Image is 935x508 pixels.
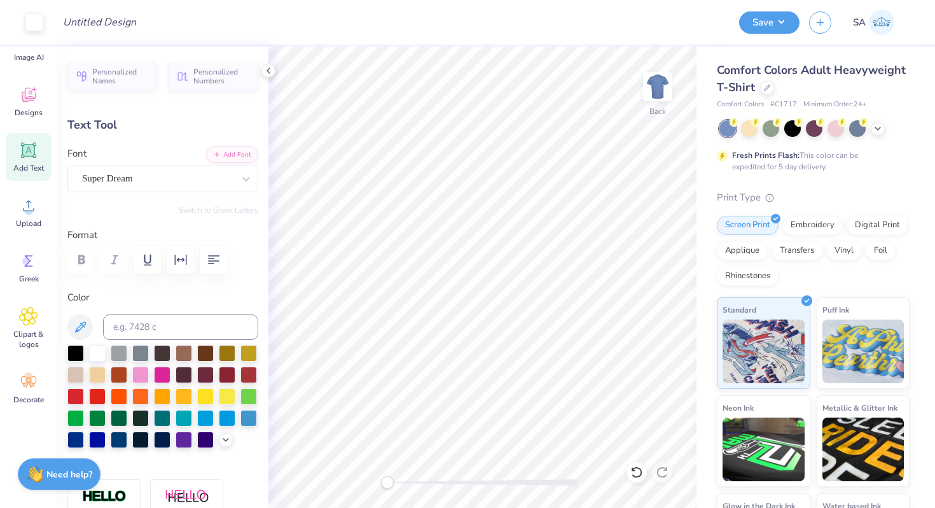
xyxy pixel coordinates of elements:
input: e.g. 7428 c [103,314,258,340]
button: Add Font [206,146,258,163]
button: Personalized Numbers [169,62,258,91]
button: Save [739,11,800,34]
div: Text Tool [67,116,258,134]
span: Upload [16,218,41,229]
span: Metallic & Glitter Ink [822,401,897,414]
span: Decorate [13,395,44,405]
span: Image AI [14,52,44,62]
span: # C1717 [770,99,797,110]
label: Font [67,146,87,161]
div: Digital Print [847,216,908,235]
div: This color can be expedited for 5 day delivery. [732,150,889,173]
img: Puff Ink [822,320,904,383]
img: Neon Ink [723,418,805,481]
label: Format [67,228,258,243]
div: Foil [866,241,896,260]
span: SA [853,15,866,30]
div: Applique [717,241,768,260]
img: Shadow [165,489,209,505]
span: Puff Ink [822,303,849,316]
img: Stroke [82,490,127,504]
span: Greek [19,274,39,284]
span: Clipart & logos [8,329,50,349]
img: Sofia Adad [869,10,894,35]
input: Untitled Design [53,10,146,35]
label: Color [67,290,258,305]
div: Accessibility label [381,476,394,489]
span: Personalized Names [92,67,149,85]
img: Back [645,74,670,99]
div: Transfers [772,241,822,260]
strong: Need help? [46,469,92,481]
strong: Fresh Prints Flash: [732,150,800,160]
span: Neon Ink [723,401,754,414]
span: Add Text [13,163,44,173]
a: SA [847,10,900,35]
span: Standard [723,303,756,316]
div: Embroidery [782,216,843,235]
span: Personalized Numbers [193,67,251,85]
div: Print Type [717,190,910,205]
div: Screen Print [717,216,779,235]
button: Switch to Greek Letters [179,205,258,215]
div: Rhinestones [717,267,779,286]
div: Vinyl [826,241,862,260]
span: Comfort Colors [717,99,764,110]
div: Back [649,106,666,117]
button: Personalized Names [67,62,157,91]
span: Designs [15,108,43,118]
span: Minimum Order: 24 + [803,99,867,110]
img: Standard [723,320,805,383]
img: Metallic & Glitter Ink [822,418,904,481]
span: Comfort Colors Adult Heavyweight T-Shirt [717,62,906,95]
